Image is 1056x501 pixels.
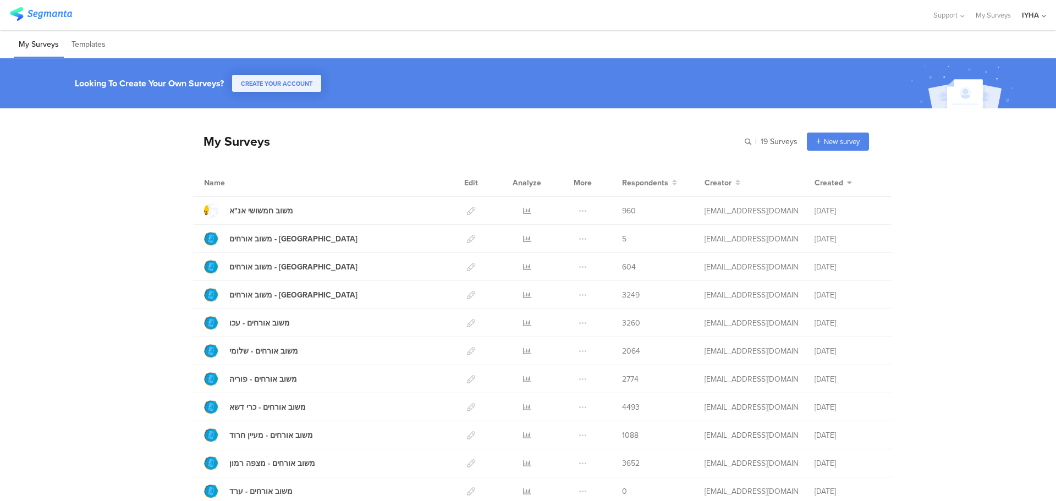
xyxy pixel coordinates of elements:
[229,458,315,469] div: משוב אורחים - מצפה רמון
[815,289,881,301] div: [DATE]
[229,317,290,329] div: משוב אורחים - עכו
[815,233,881,245] div: [DATE]
[232,75,321,92] button: CREATE YOUR ACCOUNT
[622,177,668,189] span: Respondents
[204,372,297,386] a: משוב אורחים - פוריה
[204,344,298,358] a: משוב אורחים - שלומי
[10,7,72,21] img: segmanta logo
[622,205,636,217] span: 960
[622,261,636,273] span: 604
[229,486,293,497] div: משוב אורחים - ערד
[907,62,1020,112] img: create_account_image.svg
[229,261,358,273] div: משוב אורחים - תל חי
[815,401,881,413] div: [DATE]
[14,32,64,58] li: My Surveys
[761,136,798,147] span: 19 Surveys
[204,316,290,330] a: משוב אורחים - עכו
[204,428,313,442] a: משוב אורחים - מעיין חרוד
[705,317,798,329] div: ofir@iyha.org.il
[204,232,358,246] a: משוב אורחים - [GEOGRAPHIC_DATA]
[815,261,881,273] div: [DATE]
[622,458,640,469] span: 3652
[705,430,798,441] div: ofir@iyha.org.il
[204,400,306,414] a: משוב אורחים - כרי דשא
[705,261,798,273] div: ofir@iyha.org.il
[815,345,881,357] div: [DATE]
[571,169,595,196] div: More
[1022,10,1039,20] div: IYHA
[815,373,881,385] div: [DATE]
[193,132,270,151] div: My Surveys
[815,177,852,189] button: Created
[204,260,358,274] a: משוב אורחים - [GEOGRAPHIC_DATA]
[622,430,639,441] span: 1088
[67,32,111,58] li: Templates
[705,458,798,469] div: ofir@iyha.org.il
[705,177,740,189] button: Creator
[933,10,958,20] span: Support
[705,401,798,413] div: ofir@iyha.org.il
[229,233,358,245] div: משוב אורחים - פתח תקווה
[229,401,306,413] div: משוב אורחים - כרי דשא
[204,177,270,189] div: Name
[705,345,798,357] div: ofir@iyha.org.il
[622,373,639,385] span: 2774
[229,430,313,441] div: משוב אורחים - מעיין חרוד
[815,317,881,329] div: [DATE]
[229,289,358,301] div: משוב אורחים - חיפה
[204,203,293,218] a: משוב חמשושי אנ"א
[229,345,298,357] div: משוב אורחים - שלומי
[705,289,798,301] div: ofir@iyha.org.il
[622,345,640,357] span: 2064
[815,458,881,469] div: [DATE]
[754,136,758,147] span: |
[75,77,224,90] div: Looking To Create Your Own Surveys?
[204,456,315,470] a: משוב אורחים - מצפה רמון
[229,205,293,217] div: משוב חמשושי אנ"א
[705,205,798,217] div: ofir@iyha.org.il
[622,233,626,245] span: 5
[204,484,293,498] a: משוב אורחים - ערד
[705,233,798,245] div: ofir@iyha.org.il
[705,486,798,497] div: ofir@iyha.org.il
[204,288,358,302] a: משוב אורחים - [GEOGRAPHIC_DATA]
[815,205,881,217] div: [DATE]
[622,317,640,329] span: 3260
[815,430,881,441] div: [DATE]
[815,177,843,189] span: Created
[622,401,640,413] span: 4493
[705,373,798,385] div: ofir@iyha.org.il
[459,169,483,196] div: Edit
[229,373,297,385] div: משוב אורחים - פוריה
[622,486,627,497] span: 0
[824,136,860,147] span: New survey
[622,289,640,301] span: 3249
[241,79,312,88] span: CREATE YOUR ACCOUNT
[622,177,677,189] button: Respondents
[510,169,543,196] div: Analyze
[815,486,881,497] div: [DATE]
[705,177,732,189] span: Creator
